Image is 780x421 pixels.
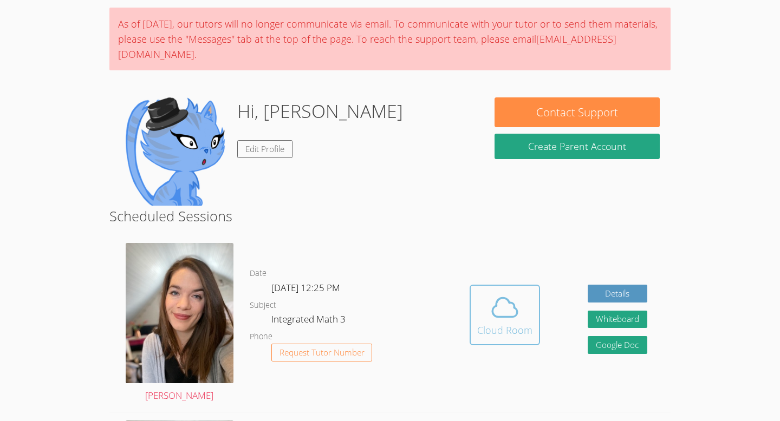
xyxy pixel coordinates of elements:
[250,330,272,344] dt: Phone
[126,243,233,383] img: avatar.png
[495,97,659,127] button: Contact Support
[126,243,233,403] a: [PERSON_NAME]
[470,285,540,345] button: Cloud Room
[477,323,532,338] div: Cloud Room
[250,299,276,312] dt: Subject
[109,8,671,70] div: As of [DATE], our tutors will no longer communicate via email. To communicate with your tutor or ...
[495,134,659,159] button: Create Parent Account
[271,344,373,361] button: Request Tutor Number
[588,311,647,328] button: Whiteboard
[279,348,365,357] span: Request Tutor Number
[271,281,340,294] span: [DATE] 12:25 PM
[588,336,647,354] a: Google Doc
[120,97,229,206] img: default.png
[109,206,671,226] h2: Scheduled Sessions
[237,97,403,125] h1: Hi, [PERSON_NAME]
[237,140,292,158] a: Edit Profile
[588,285,647,302] a: Details
[250,267,266,280] dt: Date
[271,312,348,330] dd: Integrated Math 3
